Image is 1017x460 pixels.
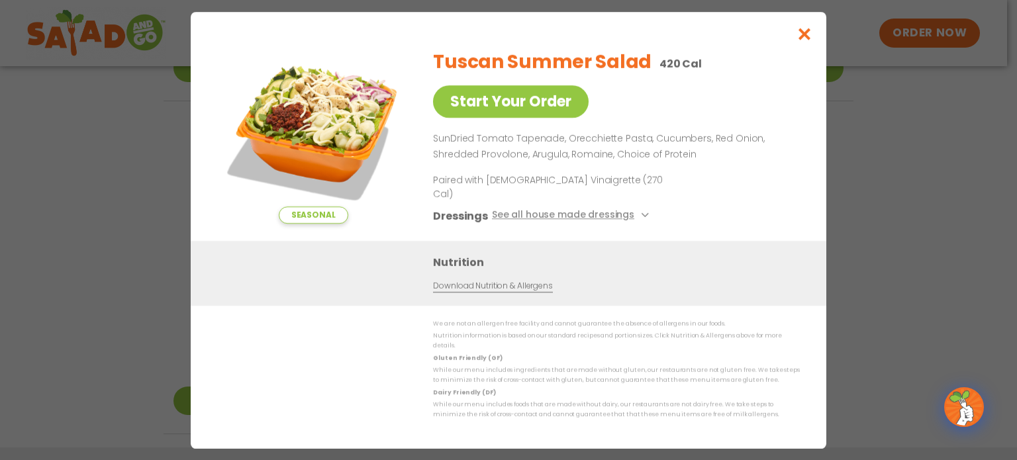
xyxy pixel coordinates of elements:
a: Download Nutrition & Allergens [433,279,552,292]
a: Start Your Order [433,85,589,118]
h2: Tuscan Summer Salad [433,48,652,76]
button: See all house made dressings [492,207,653,224]
p: While our menu includes foods that are made without dairy, our restaurants are not dairy free. We... [433,400,800,420]
h3: Dressings [433,207,488,224]
p: While our menu includes ingredients that are made without gluten, our restaurants are not gluten ... [433,365,800,386]
img: wpChatIcon [945,389,983,426]
strong: Gluten Friendly (GF) [433,353,502,361]
p: SunDried Tomato Tapenade, Orecchiette Pasta, Cucumbers, Red Onion, Shredded Provolone, Arugula, R... [433,131,795,163]
img: Featured product photo for Tuscan Summer Salad [220,38,406,224]
p: Nutrition information is based on our standard recipes and portion sizes. Click Nutrition & Aller... [433,331,800,351]
span: Seasonal [279,207,348,224]
strong: Dairy Friendly (DF) [433,388,495,396]
button: Close modal [783,12,826,56]
p: 420 Cal [659,56,702,72]
p: We are not an allergen free facility and cannot guarantee the absence of allergens in our foods. [433,319,800,329]
p: Paired with [DEMOGRAPHIC_DATA] Vinaigrette (270 Cal) [433,173,678,201]
h3: Nutrition [433,253,806,270]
